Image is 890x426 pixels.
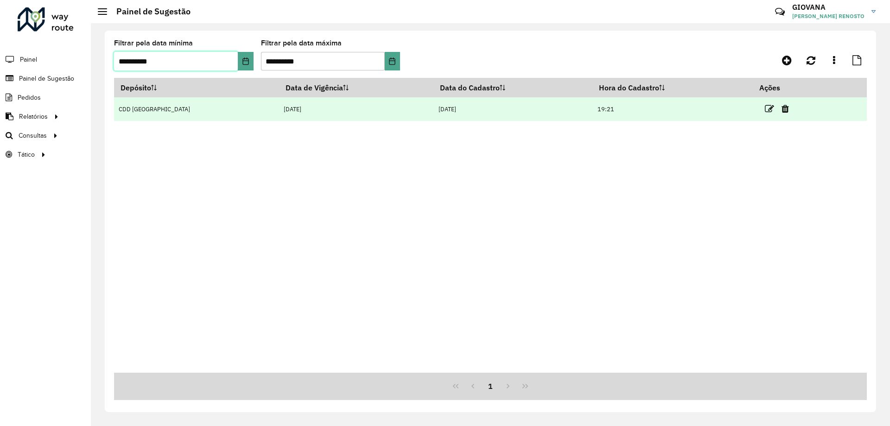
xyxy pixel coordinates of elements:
[279,97,433,121] td: [DATE]
[792,12,865,20] span: [PERSON_NAME] RENOSTO
[593,78,753,97] th: Hora do Cadastro
[482,377,499,395] button: 1
[114,78,279,97] th: Depósito
[19,131,47,140] span: Consultas
[753,78,808,97] th: Ações
[792,3,865,12] h3: GIOVANA
[261,38,342,49] label: Filtrar pela data máxima
[433,78,592,97] th: Data do Cadastro
[19,74,74,83] span: Painel de Sugestão
[433,97,592,121] td: [DATE]
[385,52,400,70] button: Choose Date
[114,97,279,121] td: CDD [GEOGRAPHIC_DATA]
[765,102,774,115] a: Editar
[593,97,753,121] td: 19:21
[20,55,37,64] span: Painel
[279,78,433,97] th: Data de Vigência
[782,102,789,115] a: Excluir
[114,38,193,49] label: Filtrar pela data mínima
[107,6,191,17] h2: Painel de Sugestão
[19,112,48,121] span: Relatórios
[238,52,253,70] button: Choose Date
[770,2,790,22] a: Contato Rápido
[18,93,41,102] span: Pedidos
[18,150,35,159] span: Tático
